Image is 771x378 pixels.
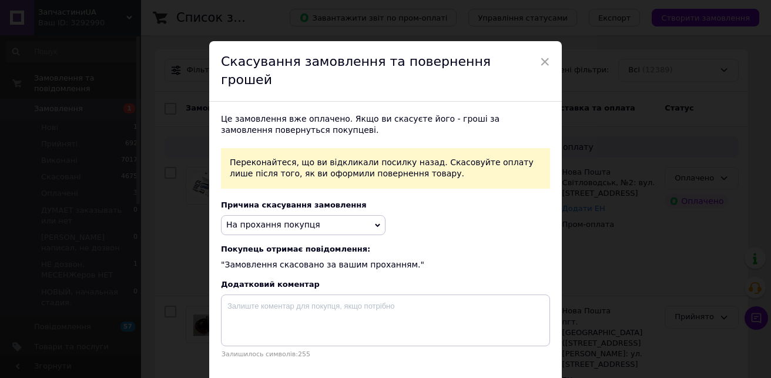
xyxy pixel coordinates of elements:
span: × [539,52,550,72]
div: Скасування замовлення та повернення грошей [209,41,562,102]
span: На прохання покупця [226,220,320,229]
div: Переконайтеся, що ви відкликали посилку назад. Скасовуйте оплату лише після того, як ви оформили ... [221,148,550,189]
div: Причина скасування замовлення [221,200,550,209]
div: "Замовлення скасовано за вашим проханням." [221,245,550,271]
div: Залишилось символів: 255 [221,350,550,358]
div: Це замовлення вже оплачено. Якщо ви скасуєте його - гроші за замовлення повернуться покупцеві. [221,113,550,136]
div: Додатковий коментар [221,280,550,289]
span: Покупець отримає повідомлення: [221,245,550,253]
